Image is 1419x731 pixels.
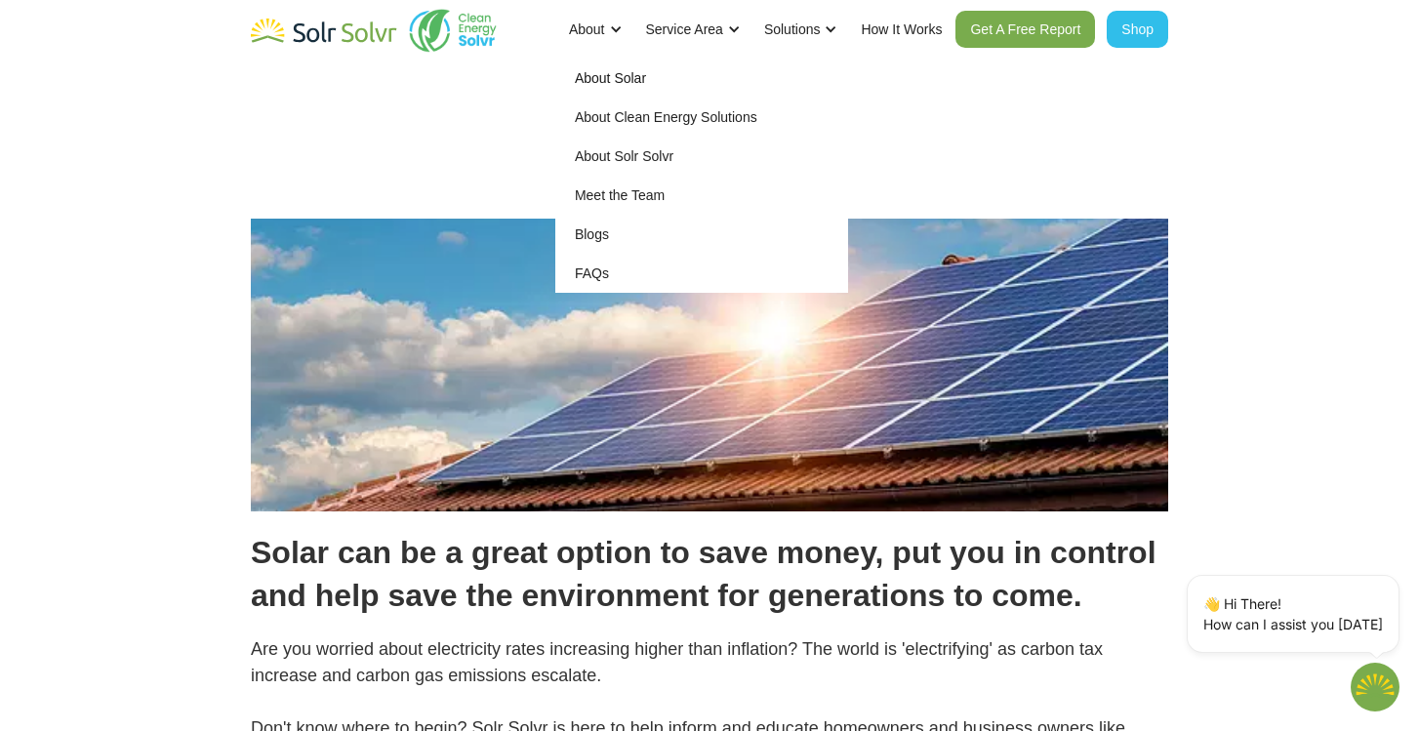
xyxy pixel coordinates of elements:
a: About Solar [555,59,848,98]
h1: Solar can be a great option to save money, put you in control and help save the environment for g... [251,531,1168,617]
div: Service Area [646,20,723,39]
a: Blogs [555,215,848,254]
a: Meet the Team [555,176,848,215]
nav: About [555,59,848,293]
img: 1702586718.png [1351,663,1399,711]
a: About Solr Solvr [555,137,848,176]
a: FAQs [555,254,848,293]
div: About [569,20,605,39]
button: Open chatbot widget [1351,663,1399,711]
a: Shop [1107,11,1168,48]
p: 👋 Hi There! How can I assist you [DATE] [1203,593,1383,634]
div: Solutions [764,20,821,39]
h1: Why Solar [251,137,1168,180]
a: About Clean Energy Solutions [555,98,848,137]
a: Get A Free Report [955,11,1095,48]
